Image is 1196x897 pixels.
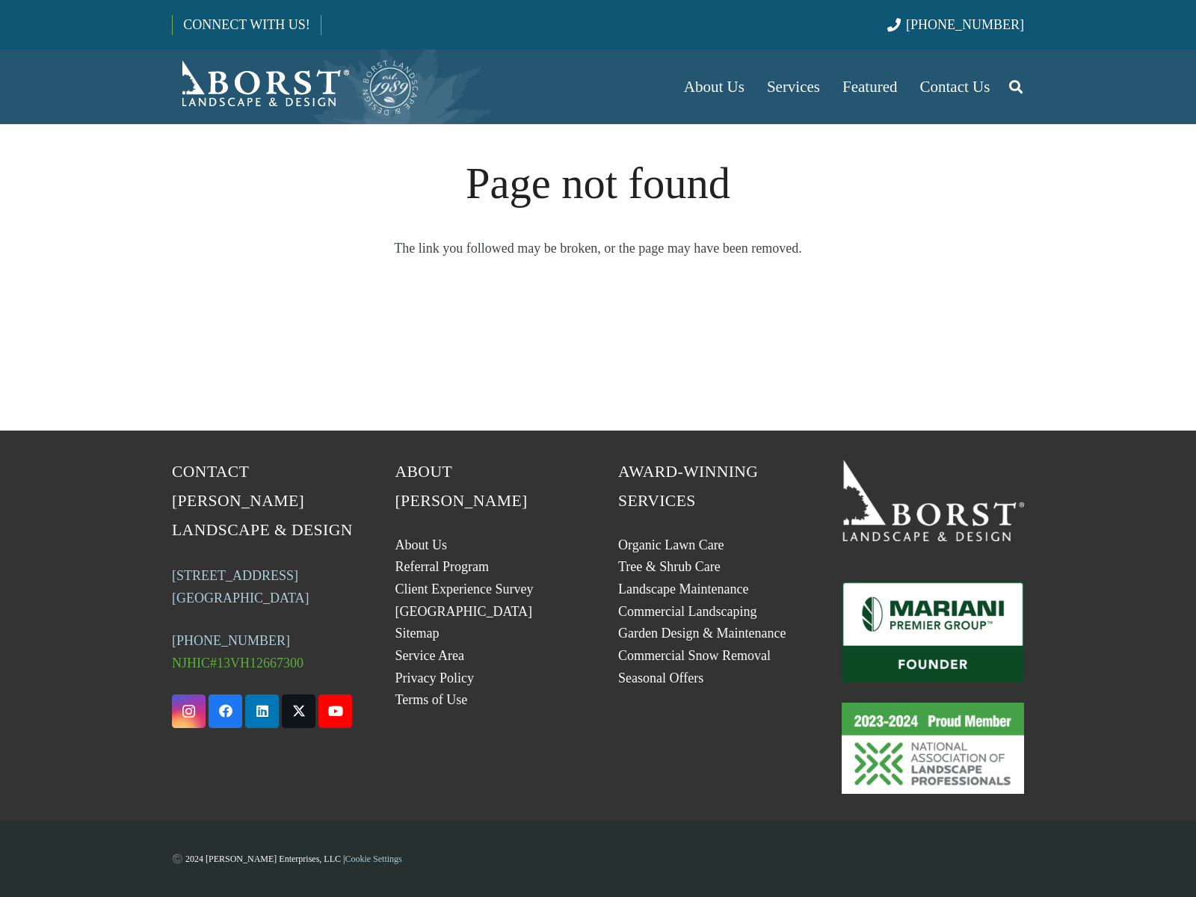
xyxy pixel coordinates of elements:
[756,49,831,124] a: Services
[395,692,468,707] a: Terms of Use
[618,626,786,641] a: Garden Design & Maintenance
[173,7,320,43] a: CONNECT WITH US!
[395,559,489,574] a: Referral Program
[1001,68,1031,105] a: Search
[172,463,353,539] span: Contact [PERSON_NAME] Landscape & Design
[673,49,756,124] a: About Us
[172,151,1024,217] h1: Page not found
[395,604,533,619] a: [GEOGRAPHIC_DATA]
[172,848,1024,870] p: ©️️️ 2024 [PERSON_NAME] Enterprises, LLC |
[684,78,745,96] span: About Us
[831,49,908,124] a: Featured
[395,648,464,663] a: Service Area
[172,57,420,117] a: Borst-Logo
[842,703,1025,794] a: 23-24_Proud_Member_logo
[618,537,724,552] a: Organic Lawn Care
[618,671,703,685] a: Seasonal Offers
[172,656,303,671] span: NJHIC#13VH12667300
[172,237,1024,259] p: The link you followed may be broken, or the page may have been removed.
[887,17,1024,32] a: [PHONE_NUMBER]
[318,694,352,728] a: YouTube
[209,694,242,728] a: Facebook
[395,463,528,510] span: About [PERSON_NAME]
[767,78,820,96] span: Services
[618,582,748,597] a: Landscape Maintenance
[842,78,897,96] span: Featured
[618,604,756,619] a: Commercial Landscaping
[909,49,1002,124] a: Contact Us
[618,559,721,574] a: Tree & Shrub Care
[172,568,309,605] a: [STREET_ADDRESS][GEOGRAPHIC_DATA]
[906,17,1024,32] span: [PHONE_NUMBER]
[282,694,315,728] a: X
[920,78,990,96] span: Contact Us
[172,633,290,648] a: [PHONE_NUMBER]
[395,626,440,641] a: Sitemap
[618,463,758,510] span: Award-Winning Services
[395,537,448,552] a: About Us
[245,694,279,728] a: LinkedIn
[172,694,206,728] a: Instagram
[842,457,1025,541] a: 19BorstLandscape_Logo_W
[395,582,534,597] a: Client Experience Survey
[395,671,475,685] a: Privacy Policy
[618,648,771,663] a: Commercial Snow Removal
[345,854,401,864] a: Cookie Settings
[842,582,1025,682] a: Mariani_Badge_Full_Founder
